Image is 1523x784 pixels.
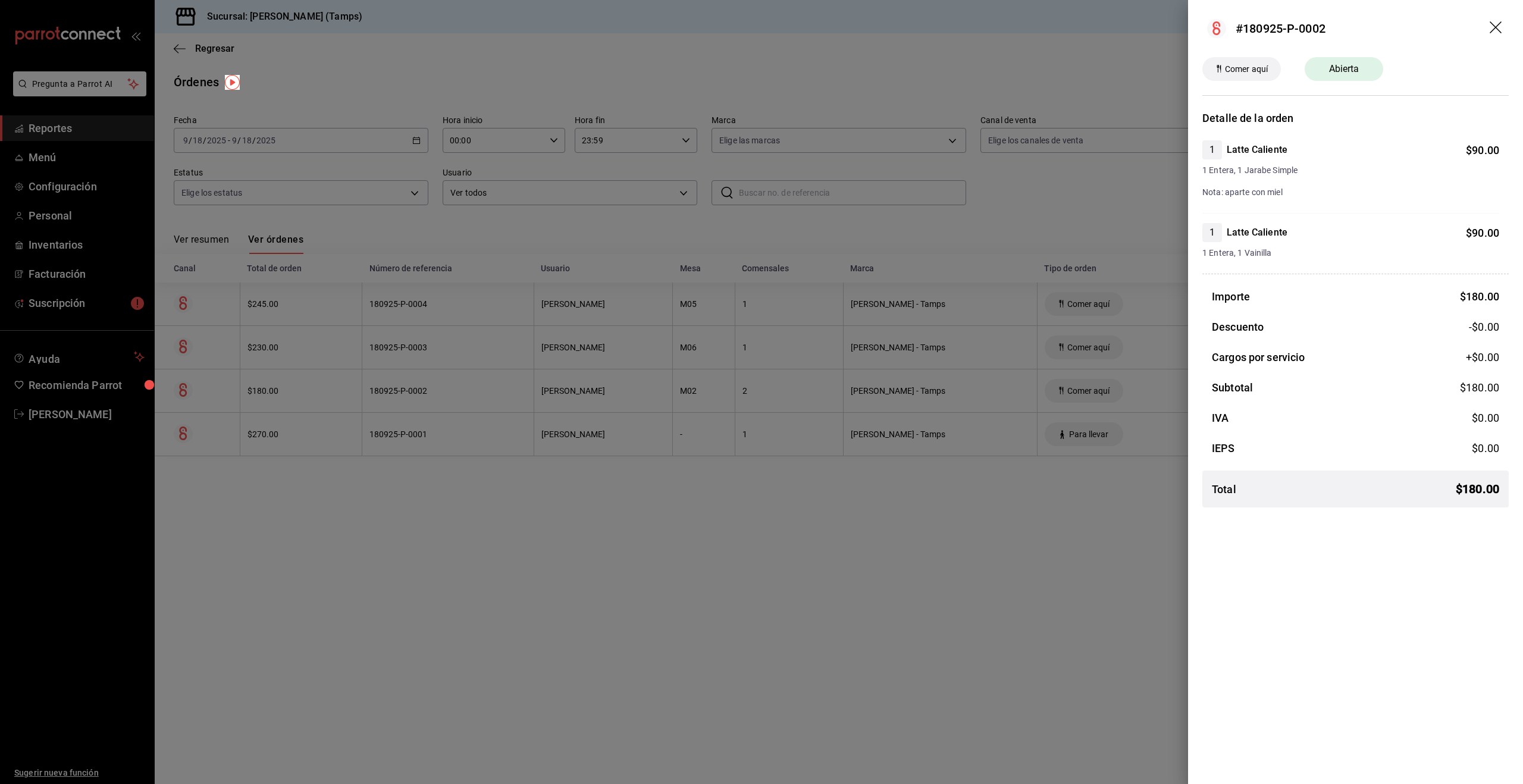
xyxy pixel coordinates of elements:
span: Nota: aparte con miel [1202,187,1283,197]
h3: Descuento [1212,319,1264,335]
span: $ 0.00 [1472,412,1499,424]
span: 1 Entera, 1 Vainilla [1202,247,1499,259]
span: $ 180.00 [1460,381,1499,394]
h3: Subtotal [1212,380,1253,396]
span: 1 [1202,225,1222,240]
span: 1 Entera, 1 Jarabe Simple [1202,164,1499,177]
button: drag [1490,21,1504,36]
span: Abierta [1322,62,1367,76]
h4: Latte Caliente [1227,143,1287,157]
h4: Latte Caliente [1227,225,1287,240]
span: $ 180.00 [1456,480,1499,498]
h3: IEPS [1212,440,1235,456]
h3: Detalle de la orden [1202,110,1509,126]
img: Tooltip marker [225,75,240,90]
span: $ 180.00 [1460,290,1499,303]
span: $ 90.00 [1466,227,1499,239]
h3: IVA [1212,410,1229,426]
span: -$0.00 [1469,319,1499,335]
span: $ 90.00 [1466,144,1499,156]
h3: Cargos por servicio [1212,349,1305,365]
span: 1 [1202,143,1222,157]
span: $ 0.00 [1472,442,1499,454]
span: Comer aquí [1220,63,1273,76]
h3: Importe [1212,288,1250,305]
div: #180925-P-0002 [1236,20,1325,37]
span: +$ 0.00 [1466,349,1499,365]
h3: Total [1212,481,1236,497]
